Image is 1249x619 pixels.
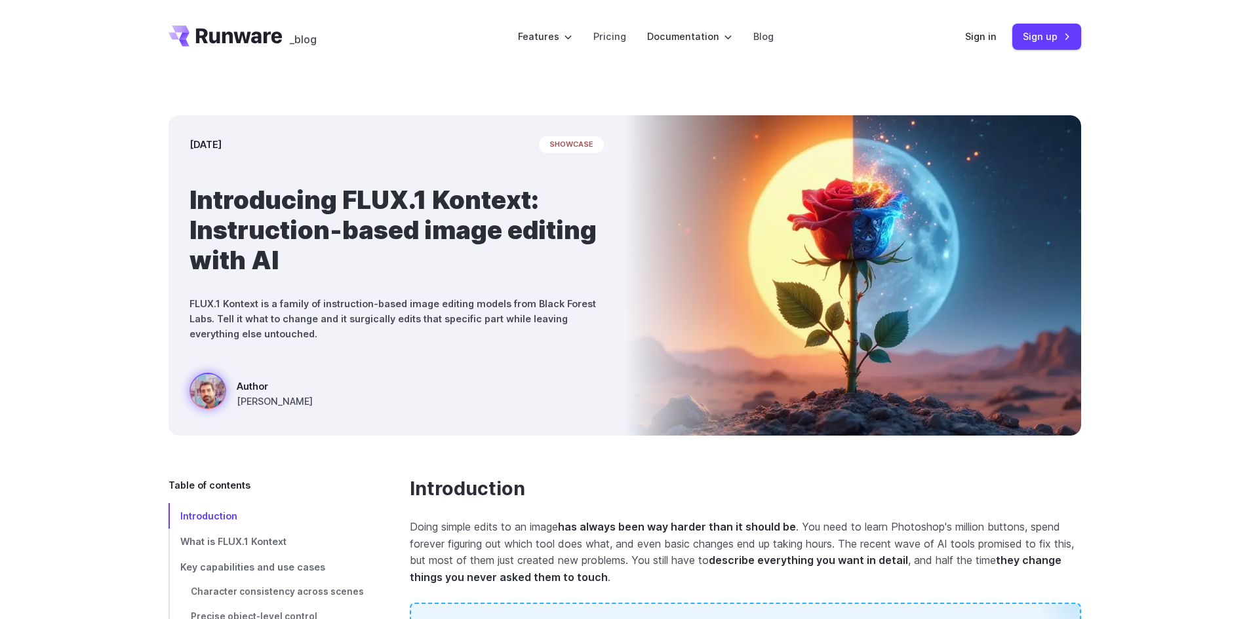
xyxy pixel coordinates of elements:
a: Pricing [593,29,626,44]
label: Features [518,29,572,44]
a: Introduction [169,503,368,529]
p: FLUX.1 Kontext is a family of instruction-based image editing models from Black Forest Labs. Tell... [189,296,604,341]
time: [DATE] [189,137,222,152]
a: Blog [753,29,774,44]
span: What is FLUX.1 Kontext [180,536,287,547]
span: [PERSON_NAME] [237,394,313,409]
img: Surreal rose in a desert landscape, split between day and night with the sun and moon aligned beh... [625,115,1081,436]
a: _blog [290,26,317,47]
a: Go to / [169,26,283,47]
span: Introduction [180,510,237,521]
a: Sign up [1012,24,1081,49]
span: Table of contents [169,478,250,493]
span: Key capabilities and use cases [180,561,325,572]
span: Author [237,379,313,394]
a: Sign in [965,29,997,44]
a: Introduction [410,478,525,500]
a: Surreal rose in a desert landscape, split between day and night with the sun and moon aligned beh... [189,373,313,415]
strong: has always been way harder than it should be [558,520,796,533]
a: Character consistency across scenes [169,580,368,605]
span: _blog [290,34,317,45]
a: What is FLUX.1 Kontext [169,529,368,554]
h1: Introducing FLUX.1 Kontext: Instruction-based image editing with AI [189,185,604,275]
span: showcase [539,136,604,153]
label: Documentation [647,29,732,44]
a: Key capabilities and use cases [169,554,368,580]
span: Character consistency across scenes [191,586,364,597]
strong: describe everything you want in detail [709,553,908,567]
p: Doing simple edits to an image . You need to learn Photoshop's million buttons, spend forever fig... [410,519,1081,586]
